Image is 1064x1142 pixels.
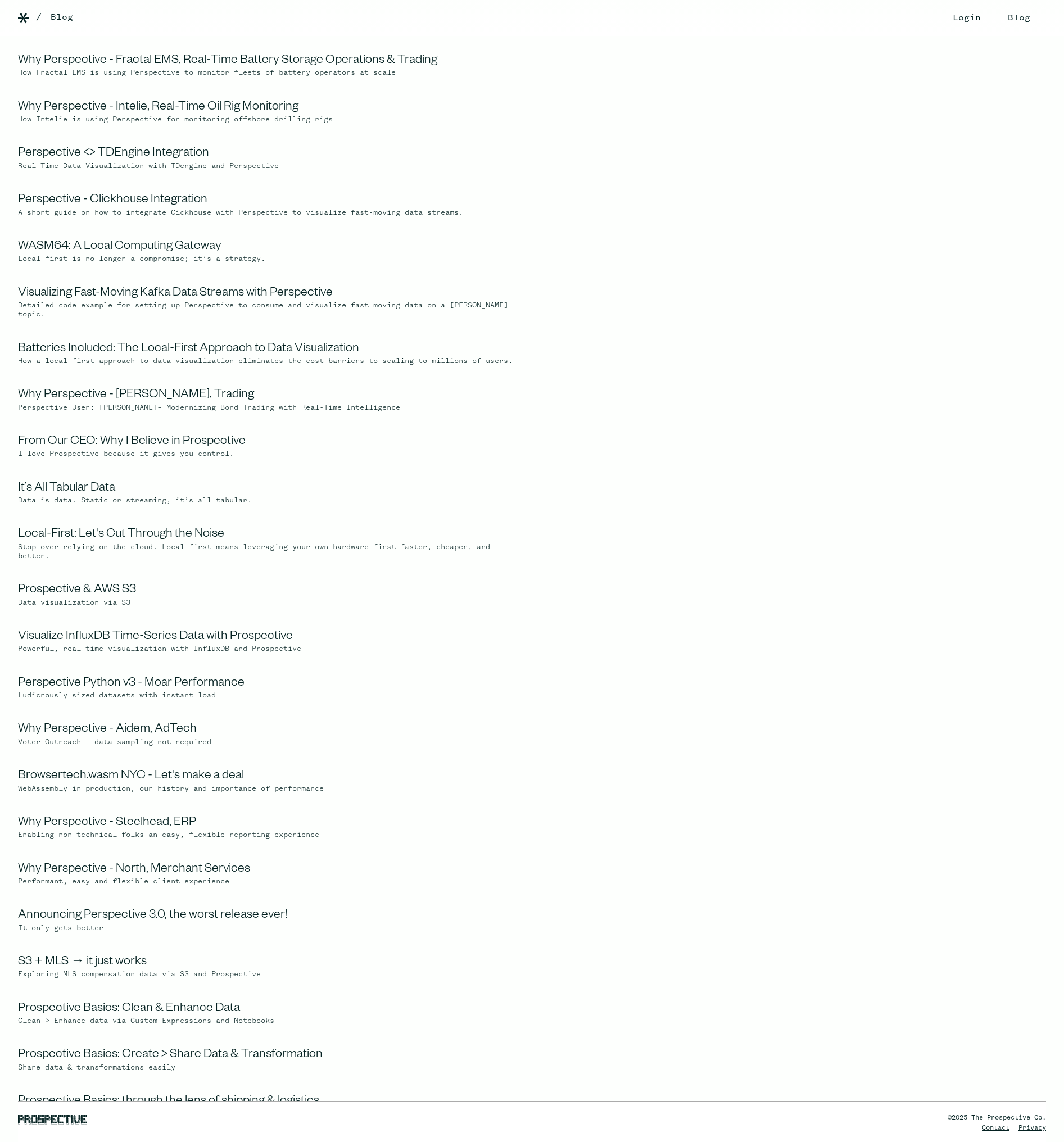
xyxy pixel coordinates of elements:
[18,404,522,413] div: Perspective User: [PERSON_NAME]– Modernizing Bond Trading with Real-Time Intelligence
[18,1017,522,1026] div: Clean > Enhance data via Custom Expressions and Notebooks
[18,241,221,254] a: WASM64: A Local Computing Gateway
[18,956,147,969] a: S3 + MLS → it just works
[18,147,209,161] a: Perspective <> TDEngine Integration
[51,11,73,24] a: Blog
[18,723,197,737] a: Why Perspective - Aidem, AdTech
[1018,1125,1046,1131] a: Privacy
[18,255,522,264] div: Local-first is no longer a compromise; it’s a strategy.
[18,55,437,68] a: Why Perspective - Fractal EMS, Real‑Time Battery Storage Operations & Trading
[18,301,522,320] div: Detailed code example for setting up Perspective to consume and visualize fast moving data on a [...
[18,209,522,217] div: A short guide on how to integrate Cickhouse with Perspective to visualize fast-moving data streams.
[18,924,522,933] div: It only gets better
[18,162,522,171] div: Real-Time Data Visualization with TDengine and Perspective
[18,817,196,830] a: Why Perspective - Steelhead, ERP
[18,496,522,505] div: Data is data. Static or streaming, it’s all tabular.
[982,1125,1009,1131] a: Contact
[18,785,522,794] div: WebAssembly in production, our history and importance of performance
[948,1113,1046,1123] div: ©2025 The Prospective Co.
[18,357,522,366] div: How a local-first approach to data visualization eliminates the cost barriers to scaling to milli...
[18,770,244,783] a: Browsertech.wasm NYC - Let's make a deal
[18,970,522,979] div: Exploring MLS compensation data via S3 and Prospective
[18,1049,323,1062] a: Prospective Basics: Create > Share Data & Transformation
[18,584,136,597] a: Prospective & AWS S3
[18,101,298,115] a: Why Perspective - Intelie, Real-Time Oil Rig Monitoring
[18,528,224,542] a: Local-First: Let's Cut Through the Noise
[36,11,42,24] div: /
[18,69,522,78] div: How Fractal EMS is using Perspective to monitor fleets of battery operators at scale
[18,1003,240,1016] a: Prospective Basics: Clean & Enhance Data
[18,691,522,700] div: Ludicrously sized datasets with instant load
[18,482,115,496] a: It’s All Tabular Data
[18,863,250,877] a: Why Perspective - North, Merchant Services
[18,194,207,207] a: Perspective - Clickhouse Integration
[18,1063,522,1072] div: Share data & transformations easily
[18,677,245,691] a: Perspective Python v3 - Moar Performance
[18,645,522,654] div: Powerful, real-time visualization with InfluxDB and Prospective
[18,599,522,608] div: Data visualization via S3
[18,909,287,923] a: Announcing Perspective 3.0, the worst release ever!
[18,343,359,356] a: Batteries Included: The Local-First Approach to Data Visualization
[18,831,522,840] div: Enabling non-technical folks an easy, flexible reporting experience
[18,115,522,124] div: How Intelie is using Perspective for monitoring offshore drilling rigs
[18,389,254,402] a: Why Perspective - [PERSON_NAME], Trading
[18,877,522,886] div: Performant, easy and flexible client experience
[18,287,333,301] a: Visualizing Fast-Moving Kafka Data Streams with Perspective
[18,543,522,561] div: Stop over-relying on the cloud. Local-first means leveraging your own hardware first—faster, chea...
[18,738,522,747] div: ‍Voter Outreach - data sampling not required
[18,436,246,449] a: From Our CEO: Why I Believe in Prospective
[18,450,522,459] div: I love Prospective because it gives you control.
[18,631,293,644] a: Visualize InfluxDB Time-Series Data with Prospective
